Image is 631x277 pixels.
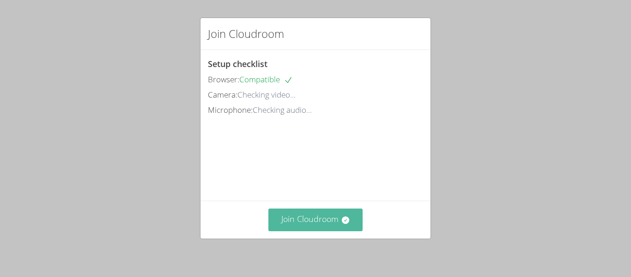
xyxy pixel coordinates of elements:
[208,89,237,100] span: Camera:
[268,209,363,231] button: Join Cloudroom
[208,74,239,85] span: Browser:
[239,74,293,85] span: Compatible
[253,105,312,115] span: Checking audio...
[208,58,267,69] span: Setup checklist
[237,89,296,100] span: Checking video...
[208,25,284,42] h2: Join Cloudroom
[208,105,253,115] span: Microphone:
